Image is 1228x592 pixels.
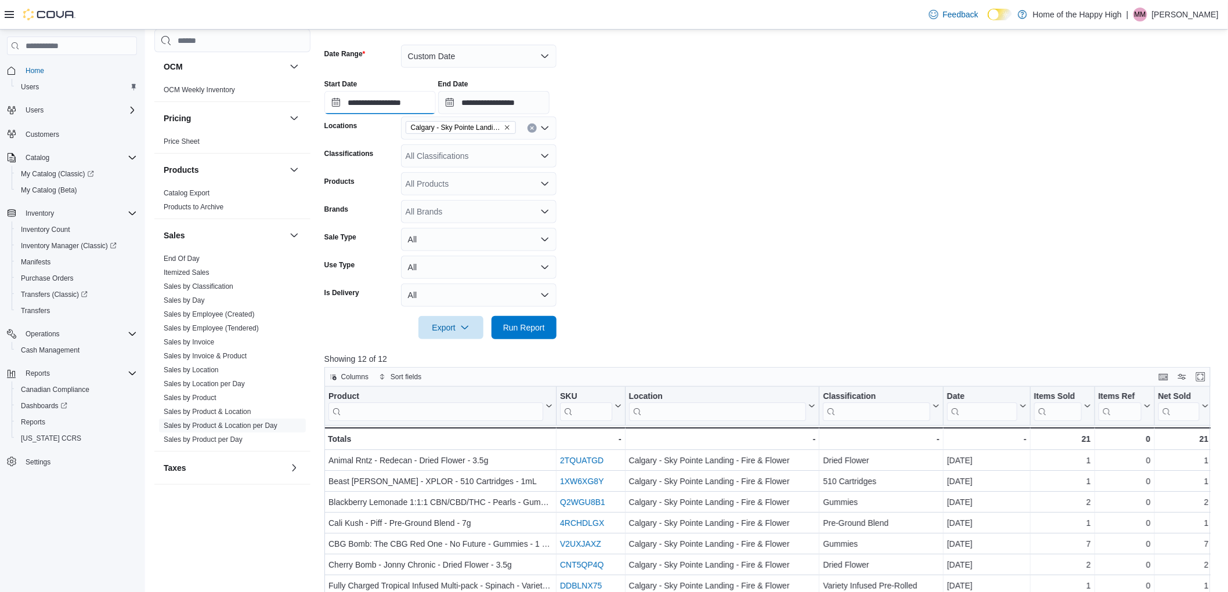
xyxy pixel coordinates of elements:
[21,151,54,165] button: Catalog
[164,188,210,198] span: Catalog Export
[1098,495,1150,509] div: 0
[164,164,199,176] h3: Products
[1034,391,1082,421] div: Items Sold
[26,130,59,139] span: Customers
[164,203,223,211] a: Products to Archive
[164,351,247,361] span: Sales by Invoice & Product
[164,352,247,360] a: Sales by Invoice & Product
[21,327,137,341] span: Operations
[374,370,426,384] button: Sort fields
[1098,537,1150,551] div: 0
[1098,474,1150,488] div: 0
[164,380,245,388] a: Sales by Location per Day
[560,497,605,507] a: Q2WGU8B1
[164,61,285,72] button: OCM
[1098,558,1150,572] div: 0
[21,327,64,341] button: Operations
[16,383,94,397] a: Canadian Compliance
[21,64,49,78] a: Home
[21,128,64,141] a: Customers
[16,183,137,197] span: My Catalog (Beta)
[324,353,1220,365] p: Showing 12 of 12
[21,257,50,267] span: Manifests
[540,179,550,188] button: Open list of options
[12,398,142,414] a: Dashboards
[324,205,348,214] label: Brands
[16,80,44,94] a: Users
[2,150,142,166] button: Catalog
[21,385,89,394] span: Canadian Compliance
[12,182,142,198] button: My Catalog (Beta)
[401,284,557,307] button: All
[12,221,142,238] button: Inventory Count
[21,63,137,78] span: Home
[947,391,1017,402] div: Date
[21,151,137,165] span: Catalog
[16,288,137,302] span: Transfers (Classic)
[164,296,205,304] a: Sales by Day
[16,183,82,197] a: My Catalog (Beta)
[164,254,200,263] span: End Of Day
[1194,370,1208,384] button: Enter fullscreen
[287,111,301,125] button: Pricing
[16,343,137,357] span: Cash Management
[287,163,301,177] button: Products
[629,474,815,488] div: Calgary - Sky Pointe Landing - Fire & Flower
[26,329,60,339] span: Operations
[2,62,142,79] button: Home
[164,202,223,212] span: Products to Archive
[164,366,219,374] a: Sales by Location
[16,343,84,357] a: Cash Management
[560,391,612,421] div: SKU URL
[324,91,436,114] input: Press the down key to open a popover containing a calendar.
[16,223,75,237] a: Inventory Count
[164,61,183,72] h3: OCM
[1135,8,1146,21] span: MM
[164,337,214,347] span: Sales by Invoice
[324,260,355,270] label: Use Type
[21,206,137,220] span: Inventory
[164,379,245,388] span: Sales by Location per Day
[324,79,357,89] label: Start Date
[16,288,92,302] a: Transfers (Classic)
[16,255,137,269] span: Manifests
[418,316,483,339] button: Export
[1158,391,1208,421] button: Net Sold
[2,453,142,470] button: Settings
[1098,432,1150,446] div: 0
[504,124,511,131] button: Remove Calgary - Sky Pointe Landing - Fire & Flower from selection in this group
[1034,391,1082,402] div: Items Sold
[947,453,1027,467] div: [DATE]
[947,495,1027,509] div: [DATE]
[560,477,604,486] a: 1XW6XG8Y
[401,228,557,251] button: All
[16,415,50,429] a: Reports
[823,453,939,467] div: Dried Flower
[328,495,552,509] div: Blackberry Lemonade 1:1:1 CBN/CBD/THC - Pearls - Gummies - 5 Pack
[823,516,939,530] div: Pre-Ground Blend
[154,186,310,219] div: Products
[164,462,186,474] h3: Taxes
[411,122,501,133] span: Calgary - Sky Pointe Landing - Fire & Flower
[629,495,815,509] div: Calgary - Sky Pointe Landing - Fire & Flower
[401,45,557,68] button: Custom Date
[164,421,277,430] span: Sales by Product & Location per Day
[154,252,310,451] div: Sales
[12,430,142,446] button: [US_STATE] CCRS
[341,372,369,382] span: Columns
[154,135,310,153] div: Pricing
[26,153,49,162] span: Catalog
[164,268,210,277] a: Itemized Sales
[629,558,815,572] div: Calgary - Sky Pointe Landing - Fire & Flower
[164,435,243,444] a: Sales by Product per Day
[12,166,142,182] a: My Catalog (Classic)
[21,169,94,179] span: My Catalog (Classic)
[560,581,602,590] a: DDBLNX75
[943,9,978,20] span: Feedback
[823,474,939,488] div: 510 Cartridges
[560,391,612,402] div: SKU
[16,271,78,285] a: Purchase Orders
[1098,453,1150,467] div: 0
[164,86,235,94] a: OCM Weekly Inventory
[1158,453,1208,467] div: 1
